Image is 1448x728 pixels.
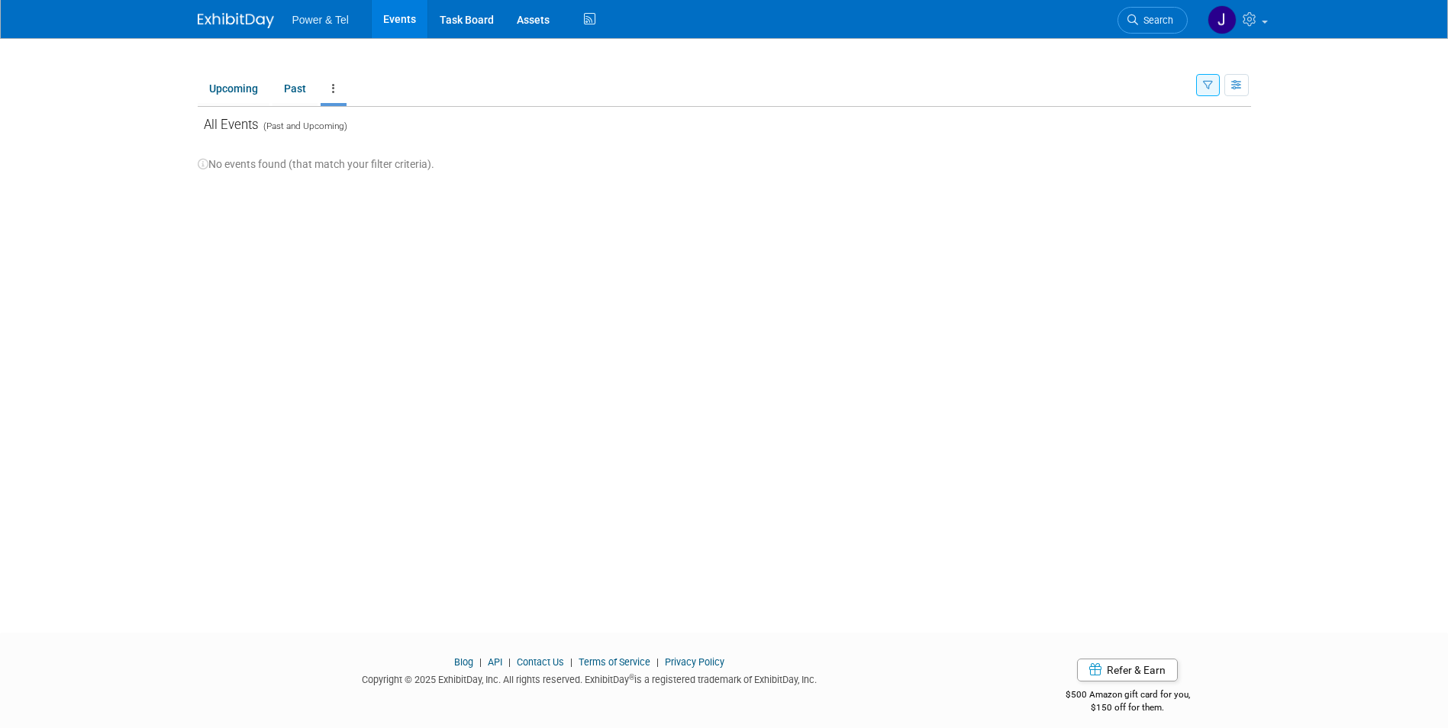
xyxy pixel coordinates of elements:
[488,656,502,668] a: API
[665,656,724,668] a: Privacy Policy
[1005,701,1251,714] div: $150 off for them.
[579,656,650,668] a: Terms of Service
[198,669,982,687] div: Copyright © 2025 ExhibitDay, Inc. All rights reserved. ExhibitDay is a registered trademark of Ex...
[1208,5,1237,34] img: Jeff Danner
[1138,14,1173,26] span: Search
[198,107,1251,137] div: All Events
[517,656,564,668] a: Contact Us
[653,656,663,668] span: |
[273,74,318,103] a: Past
[454,656,473,668] a: Blog
[1117,7,1188,34] a: Search
[476,656,485,668] span: |
[629,673,634,681] sup: ®
[292,14,349,26] span: Power & Tel
[505,656,514,668] span: |
[1077,659,1178,681] a: Refer & Earn
[198,158,434,170] span: No events found (that match your filter criteria).
[198,13,274,28] img: ExhibitDay
[566,656,576,668] span: |
[259,121,347,131] span: (Past and Upcoming)
[198,74,269,103] a: Upcoming
[1005,678,1251,714] div: $500 Amazon gift card for you,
